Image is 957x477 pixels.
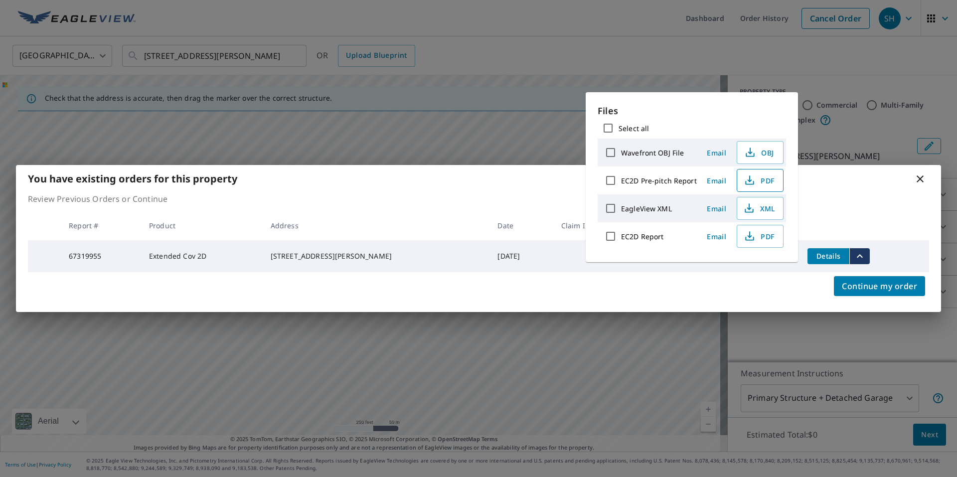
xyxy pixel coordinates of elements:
span: Email [705,176,729,185]
button: OBJ [737,141,784,164]
p: Files [598,104,786,118]
label: Wavefront OBJ File [621,148,684,158]
span: XML [743,202,775,214]
button: Email [701,229,733,244]
span: Email [705,148,729,158]
th: Claim ID [553,211,628,240]
button: PDF [737,225,784,248]
td: 67319955 [61,240,141,272]
label: EC2D Pre-pitch Report [621,176,697,185]
span: Email [705,204,729,213]
span: PDF [743,174,775,186]
label: Select all [619,124,649,133]
th: Product [141,211,263,240]
button: filesDropdownBtn-67319955 [849,248,870,264]
td: [DATE] [489,240,553,272]
th: Report # [61,211,141,240]
label: EC2D Report [621,232,663,241]
th: Address [263,211,490,240]
button: Continue my order [834,276,925,296]
span: OBJ [743,147,775,159]
span: Continue my order [842,279,917,293]
button: Email [701,201,733,216]
span: Email [705,232,729,241]
button: Email [701,173,733,188]
b: You have existing orders for this property [28,172,237,185]
label: EagleView XML [621,204,672,213]
th: Date [489,211,553,240]
button: detailsBtn-67319955 [807,248,849,264]
span: Details [813,251,843,261]
span: PDF [743,230,775,242]
button: PDF [737,169,784,192]
button: XML [737,197,784,220]
p: Review Previous Orders or Continue [28,193,929,205]
button: Email [701,145,733,160]
td: Extended Cov 2D [141,240,263,272]
div: [STREET_ADDRESS][PERSON_NAME] [271,251,482,261]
